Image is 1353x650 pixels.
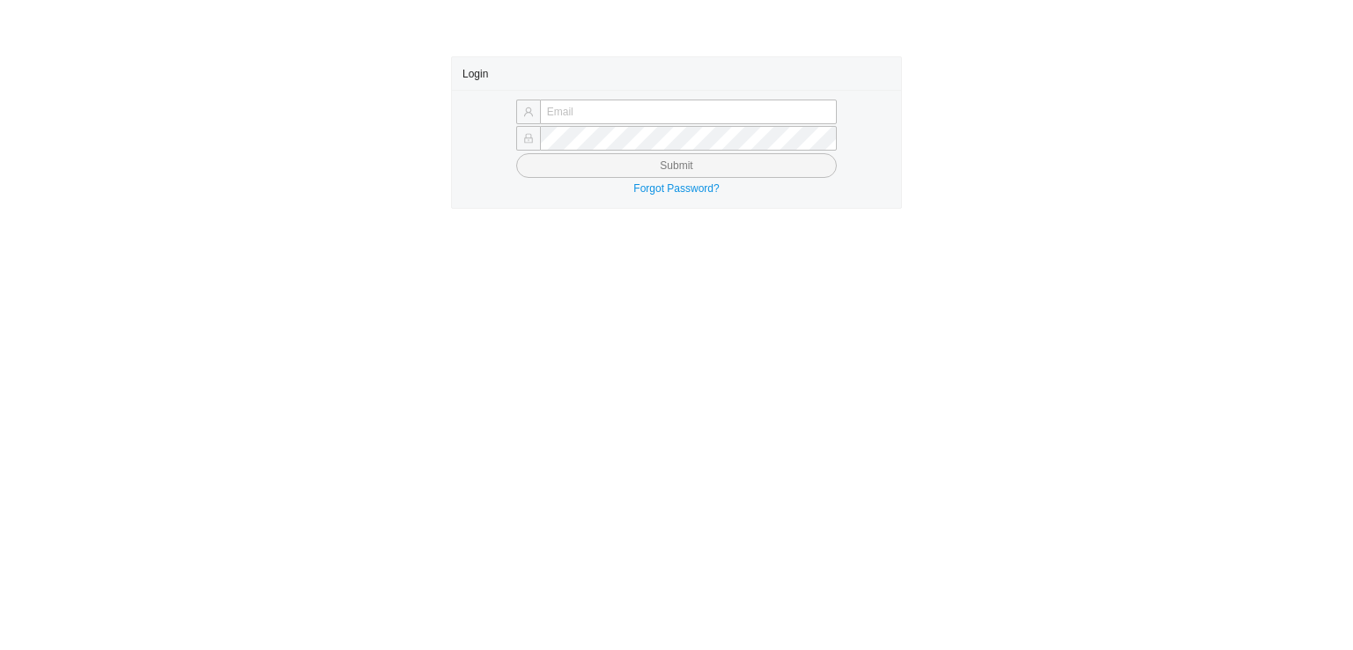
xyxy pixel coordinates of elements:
input: Email [540,100,837,124]
span: user [523,107,534,117]
button: Submit [516,153,837,178]
a: Forgot Password? [633,182,719,195]
span: lock [523,133,534,144]
div: Login [462,57,891,90]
